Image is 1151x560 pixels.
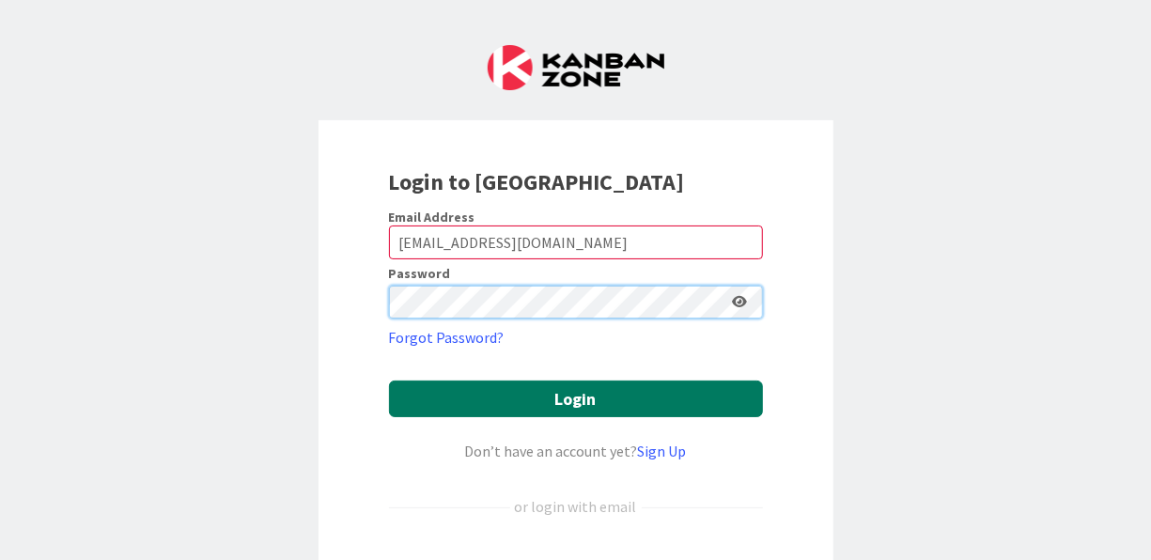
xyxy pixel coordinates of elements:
b: Login to [GEOGRAPHIC_DATA] [389,167,685,196]
a: Forgot Password? [389,326,505,349]
div: or login with email [510,495,642,518]
div: Don’t have an account yet? [389,440,763,462]
button: Login [389,381,763,417]
label: Email Address [389,209,475,226]
a: Sign Up [638,442,687,460]
img: Kanban Zone [488,45,664,90]
label: Password [389,267,451,280]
